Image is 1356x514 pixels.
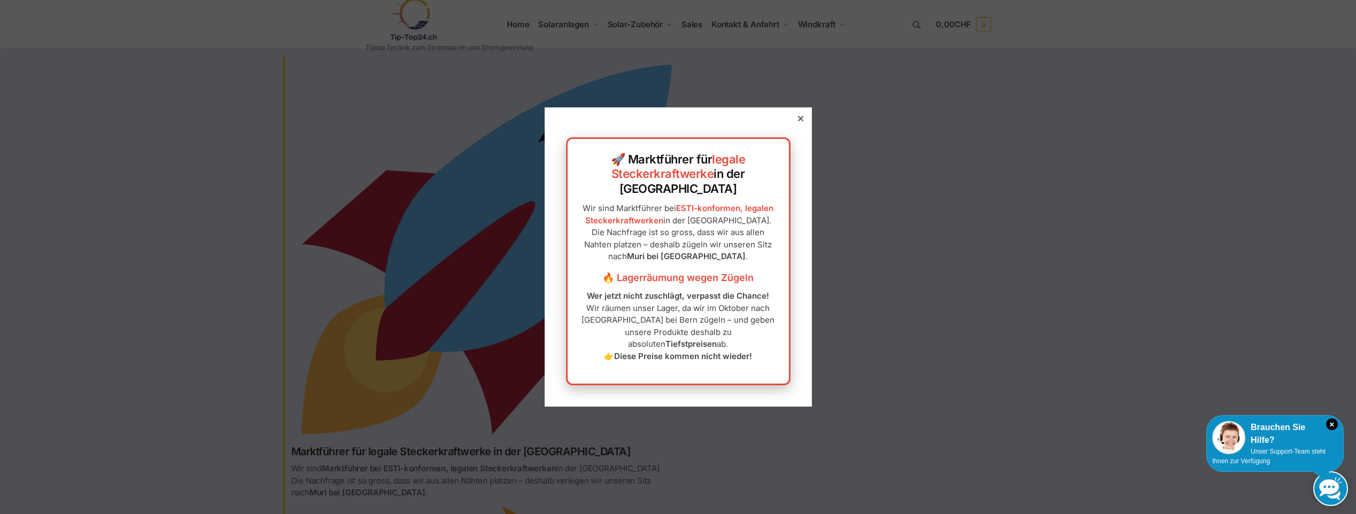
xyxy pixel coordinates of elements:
[578,203,778,263] p: Wir sind Marktführer bei in der [GEOGRAPHIC_DATA]. Die Nachfrage ist so gross, dass wir aus allen...
[578,152,778,197] h2: 🚀 Marktführer für in der [GEOGRAPHIC_DATA]
[578,271,778,285] h3: 🔥 Lagerräumung wegen Zügeln
[1212,421,1338,447] div: Brauchen Sie Hilfe?
[614,351,752,361] strong: Diese Preise kommen nicht wieder!
[1212,448,1326,465] span: Unser Support-Team steht Ihnen zur Verfügung
[611,152,746,181] a: legale Steckerkraftwerke
[1212,421,1245,454] img: Customer service
[578,290,778,362] p: Wir räumen unser Lager, da wir im Oktober nach [GEOGRAPHIC_DATA] bei Bern zügeln – und geben unse...
[665,339,717,349] strong: Tiefstpreisen
[627,251,746,261] strong: Muri bei [GEOGRAPHIC_DATA]
[587,291,769,301] strong: Wer jetzt nicht zuschlägt, verpasst die Chance!
[585,203,774,225] a: ESTI-konformen, legalen Steckerkraftwerken
[1326,418,1338,430] i: Schließen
